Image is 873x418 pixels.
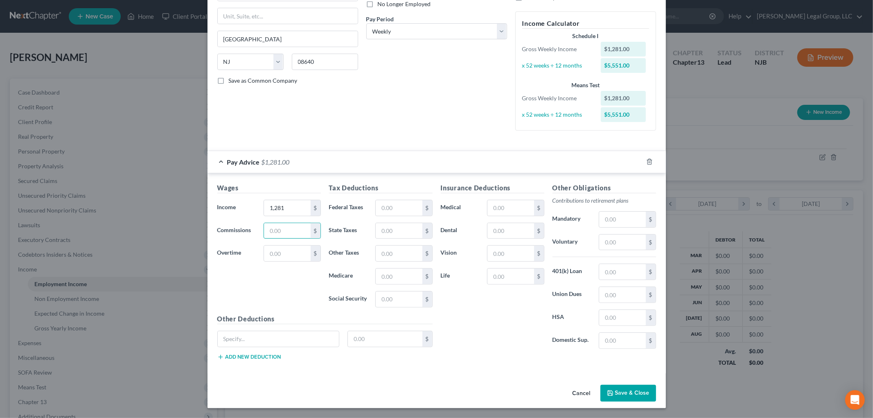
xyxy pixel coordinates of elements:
div: x 52 weeks ÷ 12 months [518,61,597,70]
div: $ [311,200,320,216]
label: Voluntary [548,234,595,251]
label: Vision [437,245,483,262]
p: Contributions to retirement plans [553,197,656,205]
input: 0.00 [376,246,422,261]
label: Overtime [213,245,260,262]
div: Gross Weekly Income [518,45,597,53]
label: Other Taxes [325,245,372,262]
button: Cancel [566,386,597,402]
div: $ [422,269,432,284]
label: State Taxes [325,223,372,239]
input: 0.00 [599,264,645,280]
div: $ [534,223,544,239]
input: 0.00 [264,200,310,216]
label: 401(k) Loan [548,264,595,280]
div: $ [422,331,432,347]
input: 0.00 [487,200,534,216]
input: 0.00 [599,212,645,227]
div: $ [311,246,320,261]
input: 0.00 [376,200,422,216]
div: $ [311,223,320,239]
input: 0.00 [376,291,422,307]
input: Enter zip... [292,54,358,70]
label: Federal Taxes [325,200,372,216]
label: Commissions [213,223,260,239]
input: 0.00 [376,223,422,239]
span: Pay Advice [227,158,260,166]
h5: Insurance Deductions [441,183,544,193]
div: $ [534,269,544,284]
label: Domestic Sup. [548,332,595,349]
input: 0.00 [264,223,310,239]
label: Medical [437,200,483,216]
button: Save & Close [600,385,656,402]
input: Enter city... [218,31,358,47]
span: Pay Period [366,16,394,23]
label: Union Dues [548,287,595,303]
input: 0.00 [348,331,422,347]
label: Social Security [325,291,372,307]
h5: Income Calculator [522,18,649,29]
input: Specify... [218,331,339,347]
div: $ [422,291,432,307]
div: Schedule I [522,32,649,40]
input: 0.00 [599,333,645,348]
input: 0.00 [264,246,310,261]
h5: Other Deductions [217,314,433,324]
h5: Other Obligations [553,183,656,193]
div: $ [646,235,656,250]
div: $ [646,333,656,348]
span: Save as Common Company [229,77,298,84]
label: Life [437,268,483,285]
div: $5,551.00 [601,107,646,122]
input: 0.00 [487,269,534,284]
input: 0.00 [599,287,645,303]
div: $1,281.00 [601,42,646,56]
label: Mandatory [548,211,595,228]
input: 0.00 [376,269,422,284]
span: Income [217,203,236,210]
span: $1,281.00 [262,158,290,166]
label: Dental [437,223,483,239]
span: No Longer Employed [378,0,431,7]
div: $ [646,287,656,303]
div: $ [422,223,432,239]
div: Means Test [522,81,649,89]
div: $ [646,212,656,227]
input: 0.00 [487,223,534,239]
input: Unit, Suite, etc... [218,8,358,24]
label: Medicare [325,268,372,285]
div: Open Intercom Messenger [845,390,865,410]
div: x 52 weeks ÷ 12 months [518,111,597,119]
div: $ [422,246,432,261]
input: 0.00 [487,246,534,261]
button: Add new deduction [217,354,281,360]
h5: Tax Deductions [329,183,433,193]
div: $ [534,246,544,261]
div: $5,551.00 [601,58,646,73]
input: 0.00 [599,310,645,325]
input: 0.00 [599,235,645,250]
div: $ [646,310,656,325]
div: Gross Weekly Income [518,94,597,102]
label: HSA [548,310,595,326]
div: $ [534,200,544,216]
h5: Wages [217,183,321,193]
div: $1,281.00 [601,91,646,106]
div: $ [646,264,656,280]
div: $ [422,200,432,216]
